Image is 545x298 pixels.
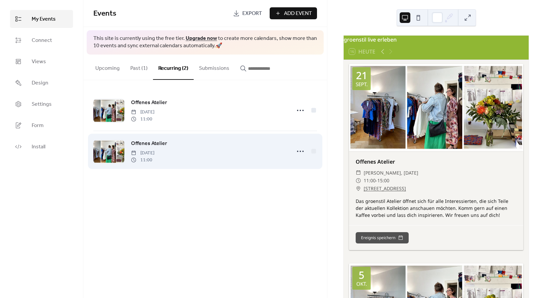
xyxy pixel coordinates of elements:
[10,31,73,49] a: Connect
[242,10,262,18] span: Export
[32,58,46,66] span: Views
[125,55,153,79] button: Past (1)
[10,116,73,134] a: Form
[364,177,376,185] span: 11:00
[131,98,167,107] a: Offenes Atelier
[32,37,52,45] span: Connect
[186,33,217,44] a: Upgrade now
[131,109,154,116] span: [DATE]
[364,169,418,177] span: [PERSON_NAME], [DATE]
[356,71,367,80] div: 21
[32,143,45,151] span: Install
[32,122,44,130] span: Form
[344,36,529,44] div: groenstil live erleben
[10,138,73,156] a: Install
[356,232,409,243] button: Ereignis speichern
[93,6,116,21] span: Events
[10,95,73,113] a: Settings
[349,158,523,166] div: Offenes Atelier
[131,116,154,123] span: 11:00
[356,82,368,87] div: Sept.
[10,74,73,92] a: Design
[93,35,317,50] span: This site is currently using the free tier. to create more calendars, show more than 10 events an...
[32,15,56,23] span: My Events
[131,139,167,148] a: Offenes Atelier
[32,79,48,87] span: Design
[10,53,73,71] a: Views
[364,185,406,193] a: [STREET_ADDRESS]
[270,7,317,19] button: Add Event
[377,177,389,185] span: 15:00
[356,185,361,193] div: ​
[32,100,52,108] span: Settings
[356,177,361,185] div: ​
[194,55,235,79] button: Submissions
[356,281,367,286] div: Okt.
[228,7,267,19] a: Export
[10,10,73,28] a: My Events
[359,270,364,280] div: 5
[356,169,361,177] div: ​
[153,55,194,80] button: Recurring (2)
[349,198,523,219] div: Das groenstil Atelier öffnet sich für alle Interessierten, die sich Teile der aktuellen Kollektio...
[131,157,154,164] span: 11:00
[131,150,154,157] span: [DATE]
[376,177,377,185] span: -
[90,55,125,79] button: Upcoming
[284,10,312,18] span: Add Event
